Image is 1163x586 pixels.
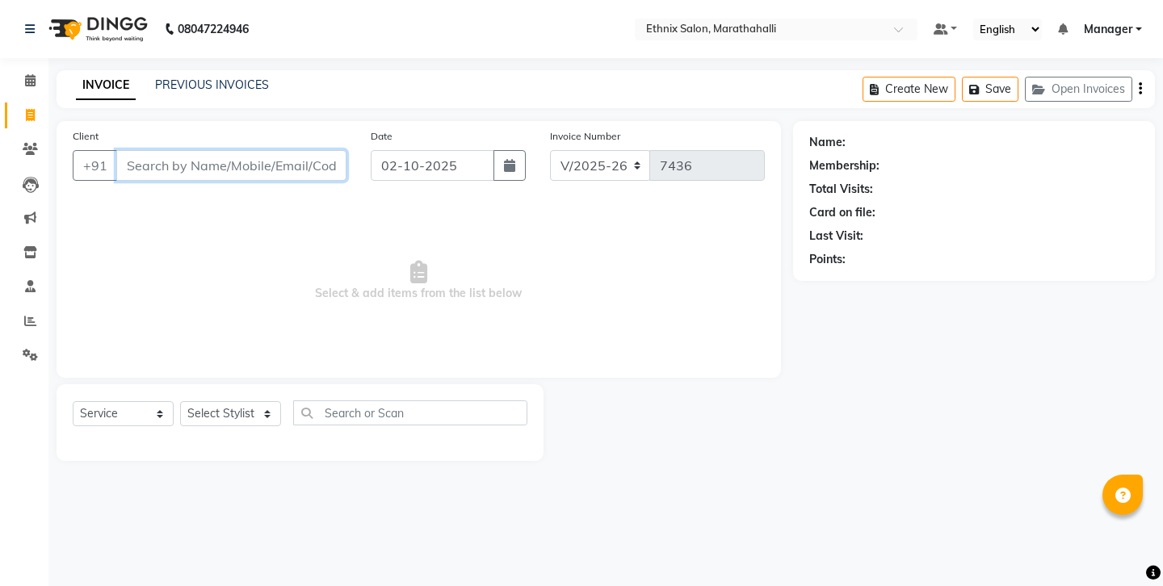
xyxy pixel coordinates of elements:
[293,400,527,425] input: Search or Scan
[178,6,249,52] b: 08047224946
[809,181,873,198] div: Total Visits:
[73,150,118,181] button: +91
[809,157,880,174] div: Membership:
[41,6,152,52] img: logo
[73,200,765,362] span: Select & add items from the list below
[116,150,346,181] input: Search by Name/Mobile/Email/Code
[73,129,99,144] label: Client
[76,71,136,100] a: INVOICE
[962,77,1018,102] button: Save
[809,228,863,245] div: Last Visit:
[550,129,620,144] label: Invoice Number
[1025,77,1132,102] button: Open Invoices
[1084,21,1132,38] span: Manager
[809,134,846,151] div: Name:
[809,204,875,221] div: Card on file:
[1095,521,1147,570] iframe: chat widget
[863,77,955,102] button: Create New
[371,129,393,144] label: Date
[155,77,269,92] a: PREVIOUS INVOICES
[809,251,846,268] div: Points:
